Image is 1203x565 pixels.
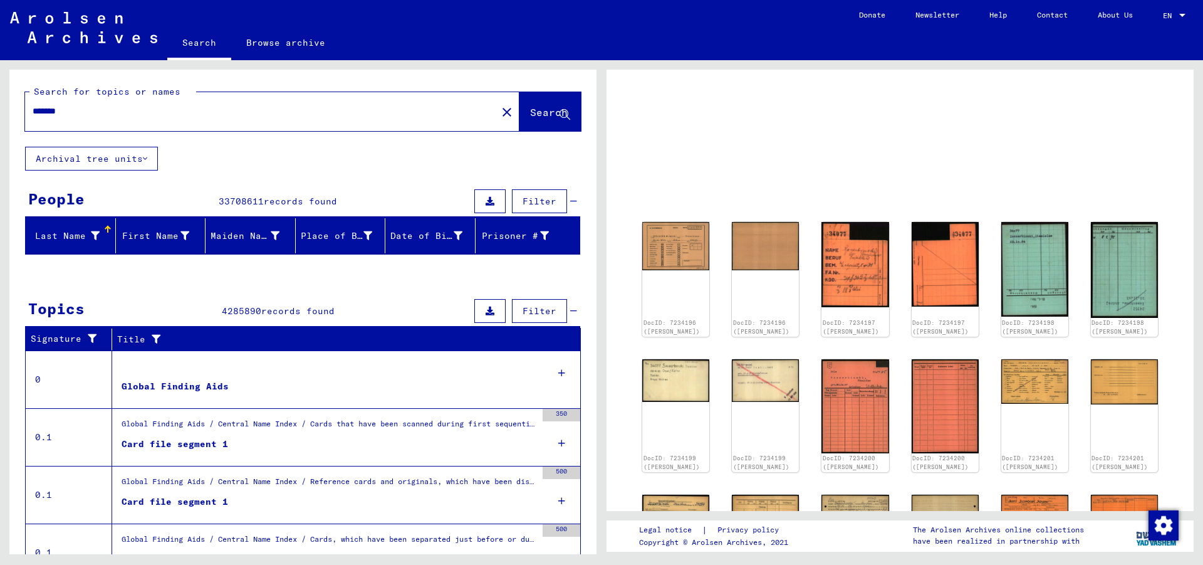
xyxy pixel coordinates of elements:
[122,534,536,551] div: Global Finding Aids / Central Name Index / Cards, which have been separated just before or during...
[481,230,549,243] div: Prisoner #
[222,305,261,317] span: 4285890
[26,408,112,466] td: 0.1
[31,332,102,346] div: Signature
[1091,359,1158,405] img: 002.jpg
[117,329,568,349] div: Title
[1001,222,1068,317] img: 001.jpg
[31,226,115,246] div: Last Name
[913,536,1084,547] p: have been realized in partnership with
[912,495,979,543] img: 002.jpg
[1148,510,1179,541] img: Change consent
[639,537,794,548] p: Copyright © Arolsen Archives, 2021
[122,418,536,436] div: Global Finding Aids / Central Name Index / Cards that have been scanned during first sequential m...
[476,218,580,253] mat-header-cell: Prisoner #
[643,319,700,335] a: DocID: 7234196 ([PERSON_NAME])
[219,196,264,207] span: 33708611
[301,226,388,246] div: Place of Birth
[26,218,116,253] mat-header-cell: Last Name
[823,319,879,335] a: DocID: 7234197 ([PERSON_NAME])
[639,524,794,537] div: |
[301,230,373,243] div: Place of Birth
[821,359,888,453] img: 001.jpg
[732,222,799,270] img: 002.jpg
[264,196,337,207] span: records found
[642,359,709,403] img: 001.jpg
[116,218,206,253] mat-header-cell: First Name
[25,147,158,171] button: Archival tree units
[913,524,1084,536] p: The Arolsen Archives online collections
[1002,455,1058,470] a: DocID: 7234201 ([PERSON_NAME])
[733,455,789,470] a: DocID: 7234199 ([PERSON_NAME])
[1001,359,1068,404] img: 001.jpg
[912,359,979,453] img: 002.jpg
[122,495,228,509] div: Card file segment 1
[206,218,296,253] mat-header-cell: Maiden Name
[643,455,700,470] a: DocID: 7234199 ([PERSON_NAME])
[494,99,519,124] button: Clear
[121,226,206,246] div: First Name
[512,189,567,213] button: Filter
[26,351,112,408] td: 0
[912,222,979,307] img: 002.jpg
[1133,520,1180,551] img: yv_logo.png
[499,105,514,120] mat-icon: close
[34,86,180,97] mat-label: Search for topics or names
[821,222,888,307] img: 001.jpg
[912,455,969,470] a: DocID: 7234200 ([PERSON_NAME])
[1163,11,1177,20] span: EN
[10,12,157,43] img: Arolsen_neg.svg
[1091,319,1148,335] a: DocID: 7234198 ([PERSON_NAME])
[261,305,335,317] span: records found
[543,409,580,421] div: 350
[211,230,279,243] div: Maiden Name
[31,329,115,349] div: Signature
[733,319,789,335] a: DocID: 7234196 ([PERSON_NAME])
[211,226,295,246] div: Maiden Name
[167,28,231,60] a: Search
[26,466,112,524] td: 0.1
[28,187,85,210] div: People
[732,359,799,402] img: 002.jpg
[122,438,228,451] div: Card file segment 1
[642,222,709,270] img: 001.jpg
[390,226,478,246] div: Date of Birth
[523,305,556,317] span: Filter
[296,218,386,253] mat-header-cell: Place of Birth
[122,476,536,494] div: Global Finding Aids / Central Name Index / Reference cards and originals, which have been discove...
[821,495,888,544] img: 001.jpg
[543,524,580,537] div: 500
[1001,495,1068,543] img: 001.jpg
[122,380,229,393] div: Global Finding Aids
[512,299,567,323] button: Filter
[231,28,340,58] a: Browse archive
[1091,455,1148,470] a: DocID: 7234201 ([PERSON_NAME])
[912,319,969,335] a: DocID: 7234197 ([PERSON_NAME])
[543,467,580,479] div: 500
[523,196,556,207] span: Filter
[707,524,794,537] a: Privacy policy
[1091,222,1158,318] img: 002.jpg
[823,455,879,470] a: DocID: 7234200 ([PERSON_NAME])
[28,297,85,320] div: Topics
[481,226,565,246] div: Prisoner #
[117,333,556,346] div: Title
[385,218,476,253] mat-header-cell: Date of Birth
[519,92,581,131] button: Search
[390,230,462,243] div: Date of Birth
[1002,319,1058,335] a: DocID: 7234198 ([PERSON_NAME])
[530,106,568,119] span: Search
[31,230,100,243] div: Last Name
[639,524,702,537] a: Legal notice
[121,230,190,243] div: First Name
[1091,495,1158,543] img: 002.jpg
